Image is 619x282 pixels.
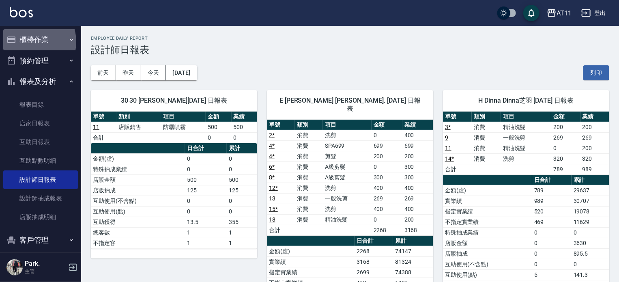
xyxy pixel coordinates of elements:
[372,120,402,130] th: 金額
[3,251,78,272] button: 員工及薪資
[572,206,609,217] td: 19078
[323,161,372,172] td: A級剪髮
[572,238,609,248] td: 3630
[185,174,227,185] td: 500
[161,112,206,122] th: 項目
[572,259,609,269] td: 0
[267,246,355,256] td: 金額(虛)
[501,112,551,122] th: 項目
[3,151,78,170] a: 互助點數明細
[3,71,78,92] button: 報表及分析
[232,132,257,143] td: 0
[227,153,257,164] td: 0
[323,193,372,204] td: 一般洗剪
[91,112,116,122] th: 單號
[227,238,257,248] td: 1
[532,259,572,269] td: 0
[91,196,185,206] td: 互助使用(不含點)
[443,227,532,238] td: 特殊抽成業績
[580,164,610,174] td: 989
[227,196,257,206] td: 0
[355,267,393,278] td: 2699
[443,259,532,269] td: 互助使用(不含點)
[580,122,610,132] td: 200
[116,65,141,80] button: 昨天
[402,151,433,161] td: 200
[25,268,66,275] p: 主管
[532,185,572,196] td: 789
[295,151,323,161] td: 消費
[532,269,572,280] td: 5
[185,217,227,227] td: 13.5
[227,227,257,238] td: 1
[232,112,257,122] th: 業績
[532,196,572,206] td: 989
[295,193,323,204] td: 消費
[3,50,78,71] button: 預約管理
[443,185,532,196] td: 金額(虛)
[267,120,295,130] th: 單號
[185,143,227,154] th: 日合計
[372,204,402,214] td: 400
[101,97,247,105] span: 30 30 [PERSON_NAME][DATE] 日報表
[372,183,402,193] td: 400
[472,122,501,132] td: 消費
[572,217,609,227] td: 11629
[91,153,185,164] td: 金額(虛)
[206,132,231,143] td: 0
[443,196,532,206] td: 實業績
[323,151,372,161] td: 剪髮
[472,153,501,164] td: 消費
[323,183,372,193] td: 洗剪
[323,120,372,130] th: 項目
[453,97,600,105] span: H Dinna Dinna芝羽 [DATE] 日報表
[532,217,572,227] td: 469
[267,225,295,235] td: 合計
[3,189,78,208] a: 設計師抽成報表
[393,256,433,267] td: 81324
[402,204,433,214] td: 400
[372,140,402,151] td: 699
[269,216,275,223] a: 18
[295,140,323,151] td: 消費
[443,248,532,259] td: 店販抽成
[580,143,610,153] td: 200
[532,238,572,248] td: 0
[267,120,433,236] table: a dense table
[10,7,33,17] img: Logo
[557,8,572,18] div: AT11
[295,120,323,130] th: 類別
[551,143,580,153] td: 0
[91,217,185,227] td: 互助獲得
[3,133,78,151] a: 互助日報表
[544,5,575,22] button: AT11
[402,183,433,193] td: 400
[185,227,227,238] td: 1
[91,36,609,41] h2: Employee Daily Report
[227,174,257,185] td: 500
[227,217,257,227] td: 355
[443,206,532,217] td: 指定實業績
[116,112,161,122] th: 類別
[91,112,257,143] table: a dense table
[402,225,433,235] td: 3168
[501,132,551,143] td: 一般洗剪
[185,196,227,206] td: 0
[393,236,433,246] th: 累計
[372,151,402,161] td: 200
[551,122,580,132] td: 200
[578,6,609,21] button: 登出
[472,143,501,153] td: 消費
[323,214,372,225] td: 精油洗髮
[3,114,78,133] a: 店家日報表
[91,206,185,217] td: 互助使用(點)
[166,65,197,80] button: [DATE]
[295,172,323,183] td: 消費
[580,112,610,122] th: 業績
[372,193,402,204] td: 269
[580,153,610,164] td: 320
[185,206,227,217] td: 0
[295,130,323,140] td: 消費
[445,134,448,141] a: 9
[323,172,372,183] td: A級剪髮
